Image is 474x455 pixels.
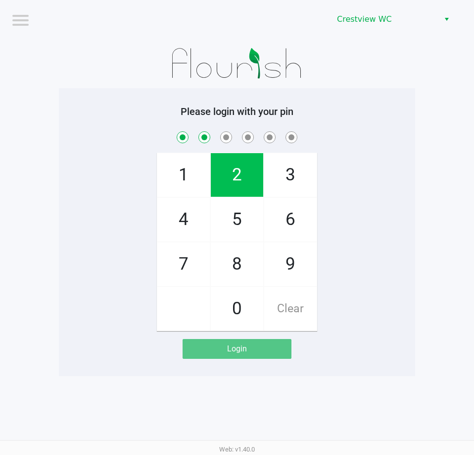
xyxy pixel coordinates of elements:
button: Select [439,10,454,28]
span: 0 [211,287,263,331]
span: 8 [211,242,263,286]
span: Web: v1.40.0 [219,446,255,453]
span: 9 [264,242,317,286]
span: 1 [157,153,210,197]
span: 2 [211,153,263,197]
span: 3 [264,153,317,197]
span: Crestview WC [337,13,433,25]
span: 4 [157,198,210,241]
span: Clear [264,287,317,331]
span: 6 [264,198,317,241]
span: 7 [157,242,210,286]
h5: Please login with your pin [66,106,408,117]
span: 5 [211,198,263,241]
